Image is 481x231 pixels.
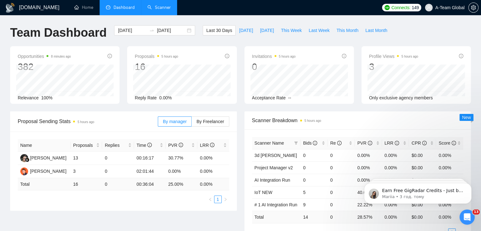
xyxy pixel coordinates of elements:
span: info-circle [342,54,346,58]
a: OK[PERSON_NAME] [20,168,66,173]
button: This Month [333,25,362,35]
td: 0.00% [166,165,197,178]
div: 3 [369,61,418,73]
input: End date [157,27,186,34]
td: $ 0.00 [409,211,436,223]
td: 0.00% [197,165,229,178]
td: 5 [300,186,328,198]
span: Relevance [18,95,39,100]
img: logo [5,3,15,13]
button: [DATE] [256,25,277,35]
span: Last 30 Days [206,27,232,34]
img: OK [20,167,28,175]
span: Time [137,143,152,148]
img: upwork-logo.png [385,5,390,10]
time: 5 hours ago [279,55,296,58]
span: Proposals [73,142,95,149]
span: info-circle [147,143,152,147]
span: By manager [163,119,187,124]
td: 14 [300,211,328,223]
td: 0.00% [436,161,463,174]
td: 0 [328,174,355,186]
span: info-circle [225,54,229,58]
td: 0.00% [355,161,382,174]
time: 5 hours ago [162,55,178,58]
span: Opportunities [18,53,71,60]
a: setting [468,5,478,10]
span: [DATE] [239,27,253,34]
td: $0.00 [409,161,436,174]
td: 9 [300,198,328,211]
td: Total [18,178,71,190]
a: DF[PERSON_NAME] [20,155,66,160]
span: [DATE] [260,27,274,34]
span: LRR [200,143,214,148]
td: 0 [102,178,134,190]
button: Last Month [362,25,391,35]
a: Project Manager v2 [255,165,293,170]
td: 0.00% [382,161,409,174]
span: Dashboard [114,5,135,10]
button: Last Week [305,25,333,35]
span: info-circle [337,141,342,145]
td: 0 [300,161,328,174]
td: 0 [102,152,134,165]
span: 0.00% [159,95,172,100]
div: [PERSON_NAME] [30,154,66,161]
td: 0 [328,211,355,223]
span: dashboard [106,5,110,9]
a: 1 [214,196,221,203]
li: 1 [214,196,222,203]
time: 5 hours ago [305,119,321,122]
span: Proposals [135,53,178,60]
button: left [207,196,214,203]
td: Total [252,211,301,223]
span: filter [293,138,299,148]
span: LRR [385,140,399,146]
td: 00:36:04 [134,178,166,190]
td: 0 [328,161,355,174]
td: 28.57 % [355,211,382,223]
span: -- [288,95,291,100]
td: 16 [71,178,102,190]
span: info-circle [452,141,456,145]
span: This Month [336,27,358,34]
td: 30.77% [166,152,197,165]
div: [PERSON_NAME] [30,168,66,175]
span: info-circle [459,54,463,58]
td: 0.00 % [436,211,463,223]
span: swap-right [149,28,154,33]
input: Start date [118,27,147,34]
span: 100% [41,95,52,100]
td: 0 [328,149,355,161]
a: homeHome [74,5,93,10]
td: 0.00% [197,152,229,165]
td: 25.00 % [166,178,197,190]
span: Replies [105,142,126,149]
iframe: Intercom live chat [459,209,475,225]
td: 13 [71,152,102,165]
button: setting [468,3,478,13]
td: 0.00 % [382,211,409,223]
li: Previous Page [207,196,214,203]
td: 3 [71,165,102,178]
td: 0.00 % [197,178,229,190]
img: gigradar-bm.png [25,158,29,162]
td: 0 [328,198,355,211]
th: Proposals [71,139,102,152]
button: right [222,196,229,203]
span: Acceptance Rate [252,95,286,100]
span: info-circle [313,141,317,145]
div: 0 [252,61,296,73]
span: Connects: [392,4,410,11]
a: 3d [PERSON_NAME] [255,153,297,158]
span: Only exclusive agency members [369,95,433,100]
td: 0.00% [436,149,463,161]
td: 0 [300,174,328,186]
span: 13 [472,209,480,215]
div: 382 [18,61,71,73]
span: Scanner Name [255,140,284,146]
